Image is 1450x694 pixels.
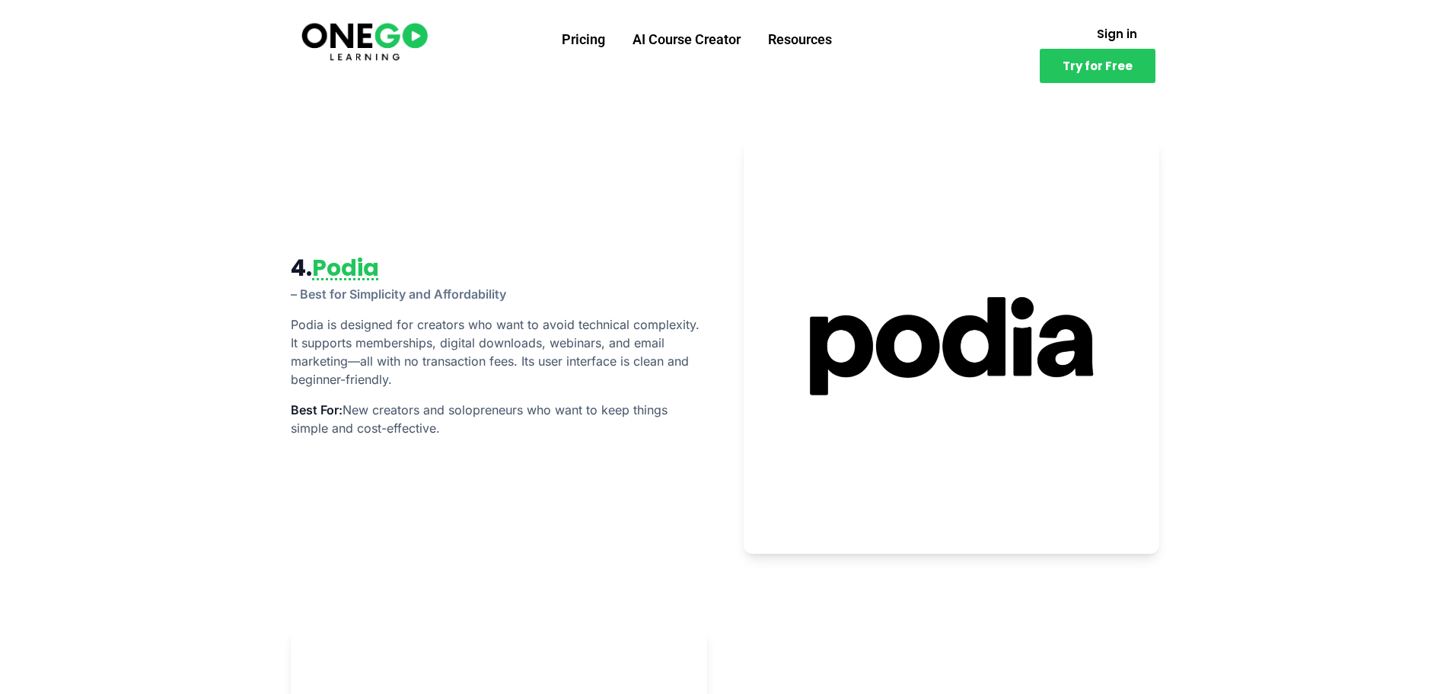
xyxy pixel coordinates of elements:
[548,19,619,59] a: Pricing
[291,315,707,389] p: Podia is designed for creators who want to avoid technical complexity. It supports memberships, d...
[291,285,707,303] p: – Best for Simplicity and Affordability
[1079,19,1155,49] a: Sign in
[1040,49,1155,83] a: Try for Free
[1097,28,1137,40] span: Sign in
[291,254,707,282] h2: 4.
[619,19,754,59] a: AI Course Creator
[312,251,379,284] a: Podia
[744,138,1160,555] img: Podia simple and affordable membership platform
[291,402,668,436] span: New creators and solopreneurs who want to keep things simple and cost-effective.
[291,401,707,437] p: Best For:
[754,19,846,59] a: Resources
[1063,60,1133,72] span: Try for Free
